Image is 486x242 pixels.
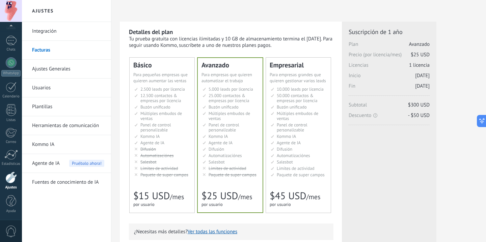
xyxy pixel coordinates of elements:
a: Herramientas de comunicación [32,116,104,135]
a: Ajustes Generales [32,60,104,79]
span: 50.000 contactos & empresas por licencia [277,93,317,103]
div: WhatsApp [1,70,21,77]
li: Fuentes de conocimiento de IA [22,173,111,191]
span: Licencias [349,62,430,72]
span: Panel de control personalizable [140,122,171,133]
span: por usuario [270,202,291,207]
span: Subtotal [349,102,430,112]
span: Límites de actividad [277,165,315,171]
span: Múltiples embudos de ventas [209,111,250,121]
span: Difusión [209,146,224,152]
span: 10.000 leads por licencia [277,86,324,92]
span: Suscripción de 1 año [349,28,430,36]
div: Avanzado [201,62,259,68]
b: Detalles del plan [129,28,173,36]
span: Para empresas que quieren automatizar el trabajo [201,72,252,84]
a: Kommo IA [32,135,104,154]
span: $300 USD [408,102,430,108]
span: Plan [349,41,430,52]
span: Agente de IA [277,140,301,146]
span: Precio (por licencia/mes) [349,52,430,62]
span: Paquete de super campos [140,172,188,178]
span: Buzón unificado [209,104,239,110]
div: Calendario [1,94,21,99]
span: 12.500 contactos & empresas por licencia [140,93,181,103]
span: Múltiples embudos de ventas [140,111,182,121]
span: Automatizaciónes [277,153,310,158]
a: Integración [32,22,104,41]
span: Salesbot [277,159,293,165]
button: Ver todas las funciones [188,229,237,235]
span: 1 licencia [409,62,430,68]
li: Ajustes Generales [22,60,111,79]
span: 2.500 leads por licencia [140,86,185,92]
div: Chats [1,48,21,52]
span: Pruébalo ahora! [69,160,104,167]
li: Facturas [22,41,111,60]
span: $25 USD [201,189,238,202]
span: Panel de control personalizable [209,122,239,133]
span: Para pequeñas empresas que quieren aumentar las ventas [133,72,188,84]
div: Listas [1,118,21,122]
div: Correo [1,140,21,144]
span: Límites de actividad [209,165,246,171]
span: [DATE] [415,83,430,89]
span: Buzón unificado [277,104,307,110]
a: Facturas [32,41,104,60]
span: Kommo IA [277,133,296,139]
a: Usuarios [32,79,104,97]
li: Integración [22,22,111,41]
span: Kommo IA [140,133,160,139]
span: Para empresas grandes que quieren gestionar varios leads [270,72,326,84]
a: Plantillas [32,97,104,116]
li: Herramientas de comunicación [22,116,111,135]
span: $15 USD [133,189,170,202]
span: Agente de IA [32,154,60,173]
li: Usuarios [22,79,111,97]
div: Estadísticas [1,162,21,166]
span: Difusión [277,146,292,152]
li: Kommo IA [22,135,111,154]
span: Buzón unificado [140,104,170,110]
a: Fuentes de conocimiento de IA [32,173,104,192]
span: Descuento [349,112,430,119]
span: Automatizaciónes [140,153,174,158]
span: Agente de IA [140,140,164,146]
div: Tu prueba gratuita con licencias ilimitadas y 10 GB de almacenamiento termina el [DATE]. Para seg... [129,36,333,49]
li: Plantillas [22,97,111,116]
span: Fin [349,83,430,93]
span: Salesbot [140,159,157,165]
div: Ayuda [1,209,21,213]
span: Paquete de super campos [209,172,256,178]
span: Panel de control personalizable [277,122,307,133]
span: por usuario [201,202,223,207]
div: Empresarial [270,62,327,68]
span: por usuario [133,202,155,207]
span: Límites de actividad [140,165,178,171]
span: Paquete de super campos [277,172,325,178]
div: Básico [133,62,191,68]
div: Ajustes [1,185,21,190]
li: Agente de IA [22,154,111,173]
span: /mes [306,192,320,201]
span: /mes [170,192,184,201]
span: [DATE] [415,72,430,79]
span: Kommo IA [209,133,228,139]
span: - $50 USD [408,112,430,119]
span: Inicio [349,72,430,83]
span: 25.000 contactos & empresas por licencia [209,93,249,103]
span: Agente de IA [209,140,233,146]
span: Automatizaciónes [209,153,242,158]
span: Salesbot [209,159,225,165]
a: Agente de IA Pruébalo ahora! [32,154,104,173]
span: 5.000 leads por licencia [209,86,253,92]
span: Avanzado [409,41,430,48]
span: $25 USD [411,52,430,58]
p: ¿Necesitas más detalles? [134,229,328,235]
span: /mes [238,192,252,201]
span: Múltiples embudos de ventas [277,111,318,121]
span: Difusión [140,146,156,152]
span: $45 USD [270,189,306,202]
